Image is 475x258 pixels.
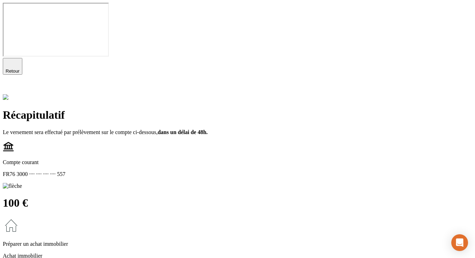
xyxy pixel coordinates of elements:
h1: 100 € [3,197,472,209]
span: Le versement sera effectué par prélèvement sur le compte ci-dessous, [3,129,158,135]
span: dans un délai de 48h. [158,129,208,135]
img: flèche [3,183,22,189]
p: FR76 3000 ···· ···· ···· ···· 557 [3,171,472,177]
div: Open Intercom Messenger [451,234,468,251]
h1: Récapitulatif [3,109,472,121]
img: alexis.png [3,94,8,100]
p: Compte courant [3,159,472,165]
button: Retour [3,58,22,75]
p: Préparer un achat immobilier [3,241,472,247]
span: Retour [6,68,20,74]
